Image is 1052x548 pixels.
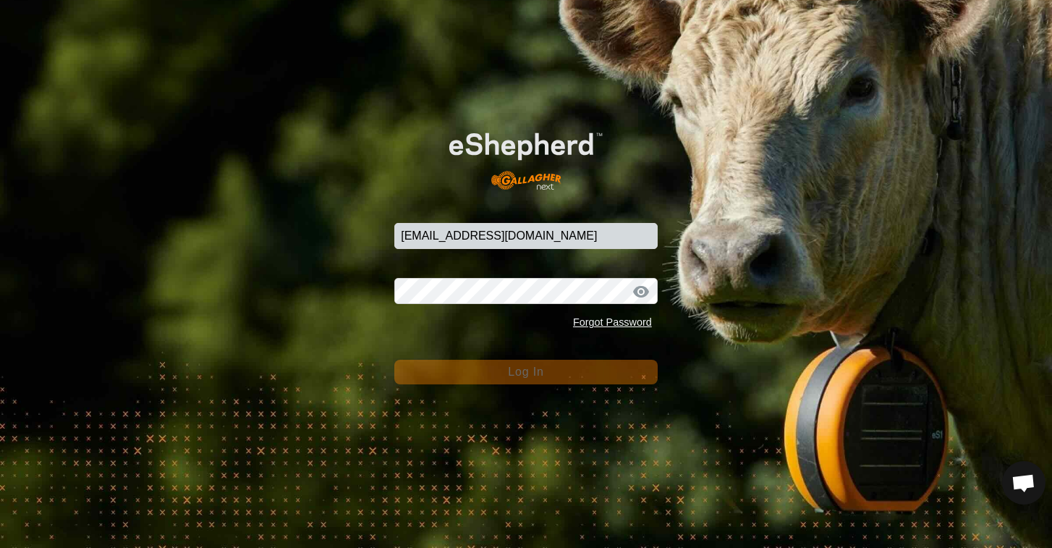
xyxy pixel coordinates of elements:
[421,111,632,201] img: E-shepherd Logo
[394,360,658,384] button: Log In
[573,316,652,328] a: Forgot Password
[508,366,543,378] span: Log In
[1002,461,1045,505] div: Open chat
[394,223,658,249] input: Email Address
